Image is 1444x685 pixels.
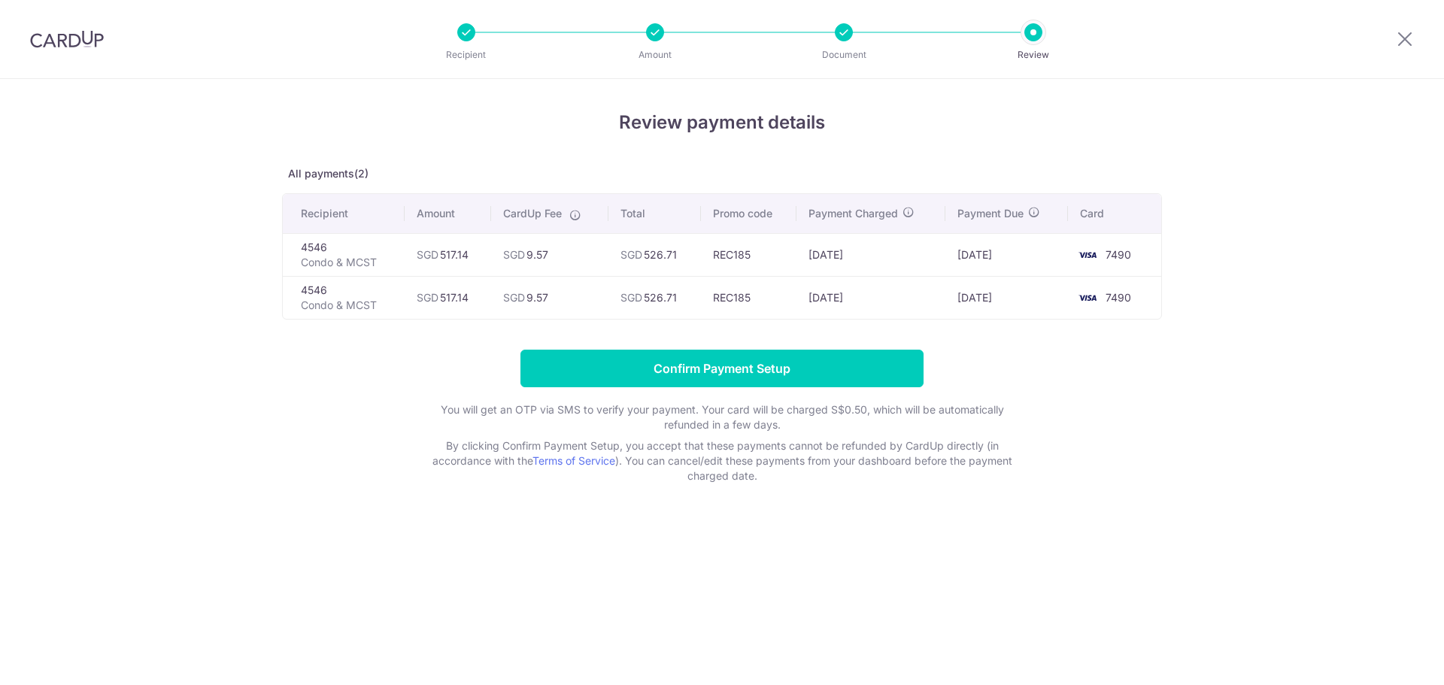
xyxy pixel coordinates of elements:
[417,248,438,261] span: SGD
[405,233,492,276] td: 517.14
[1068,194,1161,233] th: Card
[701,276,796,319] td: REC185
[608,233,701,276] td: 526.71
[503,248,525,261] span: SGD
[282,109,1162,136] h4: Review payment details
[796,233,945,276] td: [DATE]
[421,402,1023,432] p: You will get an OTP via SMS to verify your payment. Your card will be charged S$0.50, which will ...
[421,438,1023,483] p: By clicking Confirm Payment Setup, you accept that these payments cannot be refunded by CardUp di...
[978,47,1089,62] p: Review
[411,47,522,62] p: Recipient
[701,194,796,233] th: Promo code
[620,248,642,261] span: SGD
[945,276,1068,319] td: [DATE]
[503,206,562,221] span: CardUp Fee
[301,255,393,270] p: Condo & MCST
[1106,291,1131,304] span: 7490
[788,47,899,62] p: Document
[417,291,438,304] span: SGD
[1072,246,1103,264] img: <span class="translation_missing" title="translation missing: en.account_steps.new_confirm_form.b...
[599,47,711,62] p: Amount
[808,206,898,221] span: Payment Charged
[1348,640,1429,677] iframe: Opens a widget where you can find more information
[945,233,1068,276] td: [DATE]
[283,194,405,233] th: Recipient
[1106,248,1131,261] span: 7490
[608,194,701,233] th: Total
[796,276,945,319] td: [DATE]
[405,194,492,233] th: Amount
[608,276,701,319] td: 526.71
[1072,289,1103,307] img: <span class="translation_missing" title="translation missing: en.account_steps.new_confirm_form.b...
[283,276,405,319] td: 4546
[520,350,924,387] input: Confirm Payment Setup
[491,233,608,276] td: 9.57
[405,276,492,319] td: 517.14
[491,276,608,319] td: 9.57
[701,233,796,276] td: REC185
[282,166,1162,181] p: All payments(2)
[503,291,525,304] span: SGD
[283,233,405,276] td: 4546
[957,206,1024,221] span: Payment Due
[620,291,642,304] span: SGD
[30,30,104,48] img: CardUp
[532,454,615,467] a: Terms of Service
[301,298,393,313] p: Condo & MCST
